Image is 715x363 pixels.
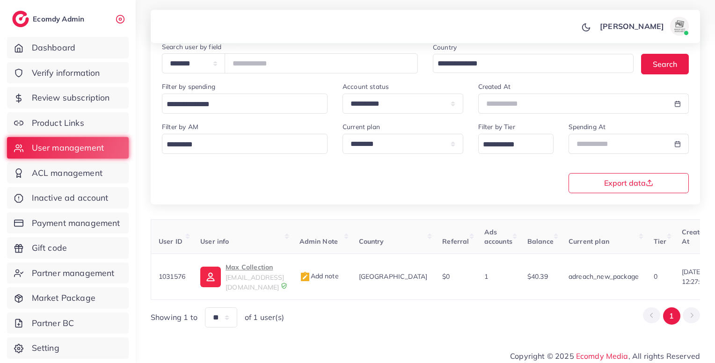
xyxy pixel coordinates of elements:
[510,350,700,362] span: Copyright © 2025
[7,62,129,84] a: Verify information
[480,138,541,152] input: Search for option
[654,272,657,281] span: 0
[32,42,75,54] span: Dashboard
[641,54,689,74] button: Search
[7,112,129,134] a: Product Links
[478,134,554,154] div: Search for option
[163,97,315,112] input: Search for option
[7,262,129,284] a: Partner management
[442,272,450,281] span: $0
[32,67,100,79] span: Verify information
[7,212,129,234] a: Payment management
[569,122,606,131] label: Spending At
[12,11,87,27] a: logoEcomdy Admin
[7,187,129,209] a: Inactive ad account
[162,134,328,154] div: Search for option
[478,82,511,91] label: Created At
[32,292,95,304] span: Market Package
[245,312,284,323] span: of 1 user(s)
[32,242,67,254] span: Gift code
[484,228,512,246] span: Ads accounts
[159,237,182,246] span: User ID
[7,87,129,109] a: Review subscription
[682,267,708,286] span: [DATE] 12:27:10
[226,261,284,273] p: Max Collection
[433,54,634,73] div: Search for option
[628,350,700,362] span: , All rights Reserved
[162,122,198,131] label: Filter by AM
[32,317,74,329] span: Partner BC
[33,15,87,23] h2: Ecomdy Admin
[7,337,129,359] a: Setting
[643,307,700,325] ul: Pagination
[162,82,215,91] label: Filter by spending
[600,21,664,32] p: [PERSON_NAME]
[32,217,120,229] span: Payment management
[32,267,115,279] span: Partner management
[7,237,129,259] a: Gift code
[159,272,185,281] span: 1031576
[576,351,628,361] a: Ecomdy Media
[569,173,689,193] button: Export data
[478,122,515,131] label: Filter by Tier
[32,192,109,204] span: Inactive ad account
[299,272,339,280] span: Add note
[359,272,428,281] span: [GEOGRAPHIC_DATA]
[484,272,488,281] span: 1
[7,162,129,184] a: ACL management
[595,17,693,36] a: [PERSON_NAME]avatar
[7,137,129,159] a: User management
[569,237,609,246] span: Current plan
[163,138,315,152] input: Search for option
[162,94,328,114] div: Search for option
[442,237,469,246] span: Referral
[670,17,689,36] img: avatar
[7,287,129,309] a: Market Package
[299,271,311,283] img: admin_note.cdd0b510.svg
[434,57,621,71] input: Search for option
[151,312,197,323] span: Showing 1 to
[682,228,704,246] span: Create At
[654,237,667,246] span: Tier
[343,122,380,131] label: Current plan
[32,142,104,154] span: User management
[200,261,284,292] a: Max Collection[EMAIL_ADDRESS][DOMAIN_NAME]
[604,179,653,187] span: Export data
[281,283,287,289] img: 9CAL8B2pu8EFxCJHYAAAAldEVYdGRhdGU6Y3JlYXRlADIwMjItMTItMDlUMDQ6NTg6MzkrMDA6MDBXSlgLAAAAJXRFWHRkYXR...
[343,82,389,91] label: Account status
[7,312,129,334] a: Partner BC
[12,11,29,27] img: logo
[200,237,229,246] span: User info
[32,167,102,179] span: ACL management
[32,342,59,354] span: Setting
[527,237,554,246] span: Balance
[663,307,680,325] button: Go to page 1
[359,237,384,246] span: Country
[226,273,284,291] span: [EMAIL_ADDRESS][DOMAIN_NAME]
[569,272,639,281] span: adreach_new_package
[527,272,548,281] span: $40.39
[299,237,338,246] span: Admin Note
[32,92,110,104] span: Review subscription
[200,267,221,287] img: ic-user-info.36bf1079.svg
[32,117,84,129] span: Product Links
[7,37,129,58] a: Dashboard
